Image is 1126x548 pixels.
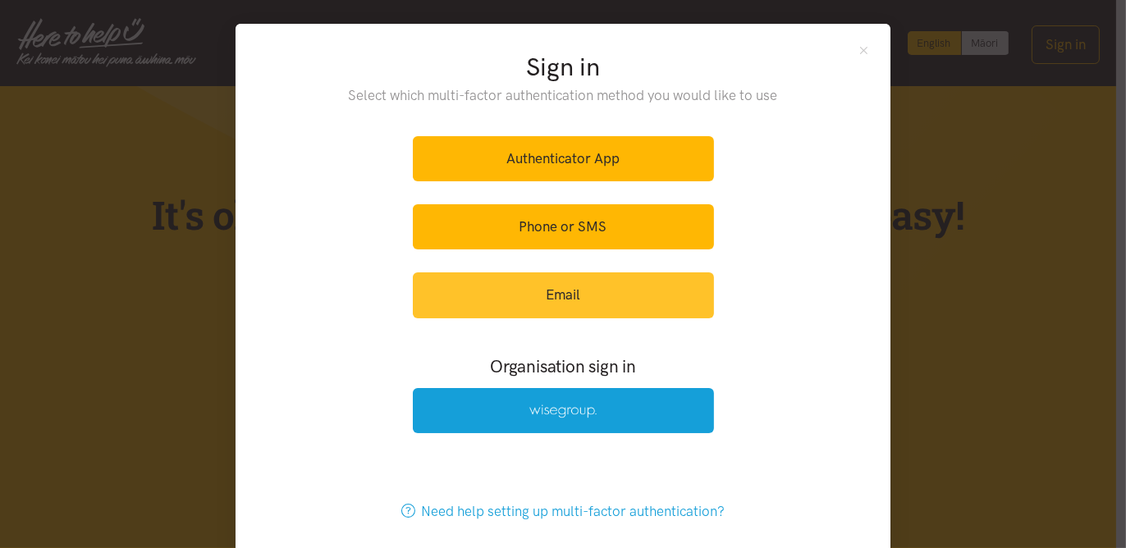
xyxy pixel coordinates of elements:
img: Wise Group [529,404,597,418]
button: Close [857,43,871,57]
h2: Sign in [315,50,812,84]
p: Select which multi-factor authentication method you would like to use [315,84,812,107]
a: Need help setting up multi-factor authentication? [384,489,743,534]
a: Authenticator App [413,136,714,181]
h3: Organisation sign in [368,354,758,378]
a: Email [413,272,714,317]
a: Phone or SMS [413,204,714,249]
